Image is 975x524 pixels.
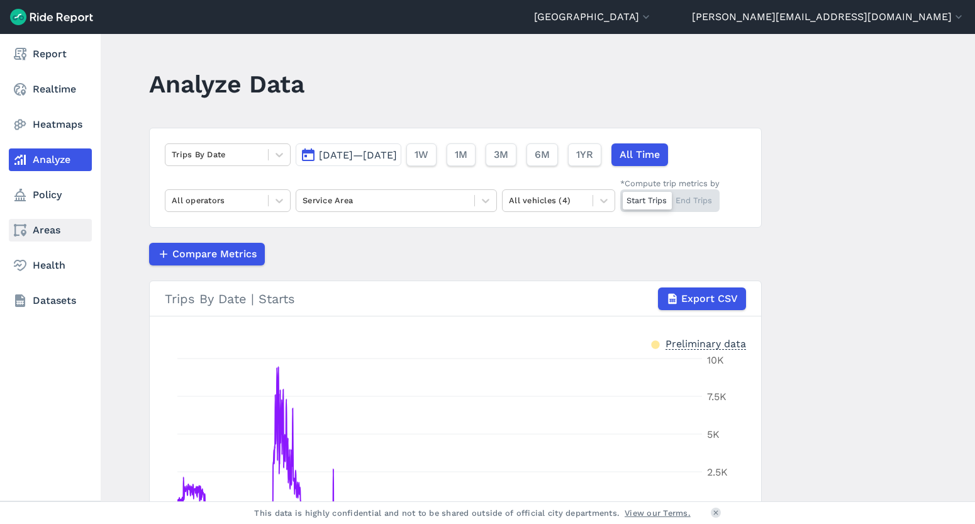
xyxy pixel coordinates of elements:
a: Areas [9,219,92,242]
span: Compare Metrics [172,247,257,262]
span: Export CSV [681,291,738,306]
a: Policy [9,184,92,206]
a: Heatmaps [9,113,92,136]
button: Compare Metrics [149,243,265,265]
h1: Analyze Data [149,67,304,101]
button: 3M [486,143,516,166]
span: 1M [455,147,467,162]
img: Ride Report [10,9,93,25]
button: All Time [611,143,668,166]
a: Report [9,43,92,65]
span: 1W [415,147,428,162]
a: Health [9,254,92,277]
tspan: 2.5K [707,466,728,478]
span: 6M [535,147,550,162]
span: All Time [620,147,660,162]
div: *Compute trip metrics by [620,177,720,189]
button: 1YR [568,143,601,166]
a: View our Terms. [625,507,691,519]
button: Export CSV [658,287,746,310]
a: Datasets [9,289,92,312]
button: [PERSON_NAME][EMAIL_ADDRESS][DOMAIN_NAME] [692,9,965,25]
tspan: 5K [707,428,720,440]
div: Trips By Date | Starts [165,287,746,310]
button: 6M [526,143,558,166]
button: 1W [406,143,437,166]
button: [GEOGRAPHIC_DATA] [534,9,652,25]
span: 1YR [576,147,593,162]
tspan: 7.5K [707,391,727,403]
button: 1M [447,143,476,166]
span: 3M [494,147,508,162]
a: Realtime [9,78,92,101]
span: [DATE]—[DATE] [319,149,397,161]
a: Analyze [9,148,92,171]
div: Preliminary data [666,337,746,350]
button: [DATE]—[DATE] [296,143,401,166]
tspan: 10K [707,354,724,366]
